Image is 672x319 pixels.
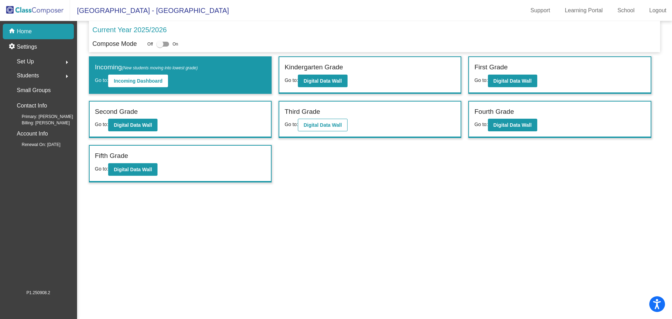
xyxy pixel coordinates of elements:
[95,62,198,72] label: Incoming
[122,65,198,70] span: (New students moving into lowest grade)
[488,75,537,87] button: Digital Data Wall
[474,122,488,127] span: Go to:
[63,58,71,67] mat-icon: arrow_right
[108,119,157,131] button: Digital Data Wall
[108,75,168,87] button: Incoming Dashboard
[644,5,672,16] a: Logout
[17,71,39,81] span: Students
[17,129,48,139] p: Account Info
[298,75,347,87] button: Digital Data Wall
[114,122,152,128] b: Digital Data Wall
[95,77,108,83] span: Go to:
[92,25,167,35] p: Current Year 2025/2026
[92,39,137,49] p: Compose Mode
[17,57,34,67] span: Set Up
[95,107,138,117] label: Second Grade
[17,101,47,111] p: Contact Info
[95,151,128,161] label: Fifth Grade
[17,85,51,95] p: Small Groups
[303,78,342,84] b: Digital Data Wall
[474,107,514,117] label: Fourth Grade
[8,43,17,51] mat-icon: settings
[493,78,532,84] b: Digital Data Wall
[17,27,32,36] p: Home
[298,119,347,131] button: Digital Data Wall
[114,78,162,84] b: Incoming Dashboard
[493,122,532,128] b: Digital Data Wall
[525,5,556,16] a: Support
[10,120,70,126] span: Billing: [PERSON_NAME]
[474,77,488,83] span: Go to:
[488,119,537,131] button: Digital Data Wall
[17,43,37,51] p: Settings
[285,77,298,83] span: Go to:
[108,163,157,176] button: Digital Data Wall
[8,27,17,36] mat-icon: home
[10,141,60,148] span: Renewal On: [DATE]
[10,113,73,120] span: Primary: [PERSON_NAME]
[95,166,108,172] span: Go to:
[285,62,343,72] label: Kindergarten Grade
[63,72,71,81] mat-icon: arrow_right
[612,5,640,16] a: School
[285,122,298,127] span: Go to:
[95,122,108,127] span: Go to:
[147,41,153,47] span: Off
[559,5,609,16] a: Learning Portal
[173,41,178,47] span: On
[474,62,507,72] label: First Grade
[70,5,229,16] span: [GEOGRAPHIC_DATA] - [GEOGRAPHIC_DATA]
[114,167,152,172] b: Digital Data Wall
[303,122,342,128] b: Digital Data Wall
[285,107,320,117] label: Third Grade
